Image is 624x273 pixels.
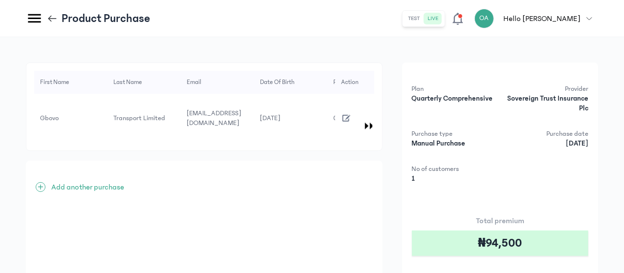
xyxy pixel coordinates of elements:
p: Sovereign Trust Insurance Plc [503,94,588,113]
p: Purchase type [412,129,497,139]
p: Add another purchase [51,181,124,193]
div: OA [474,9,494,28]
div: ₦94,500 [412,231,588,256]
p: Hello [PERSON_NAME] [504,13,581,24]
p: Purchase date [503,129,588,139]
td: [DATE] [254,94,327,143]
p: Plan [412,84,497,94]
span: Transport Limited [113,114,165,122]
button: OAHello [PERSON_NAME] [474,9,598,28]
p: Manual Purchase [412,139,497,148]
span: + [36,182,45,192]
button: +Add another purchase [36,181,124,193]
td: Date of Birth [254,71,327,94]
td: Action [335,71,374,94]
button: live [424,13,443,24]
span: 08147051671 [333,114,372,122]
p: Product Purchase [62,11,150,26]
td: First Name [34,71,108,94]
p: Total premium [412,215,588,227]
p: Provider [503,84,588,94]
button: test [405,13,424,24]
td: Phone Number [327,71,401,94]
p: 1 [412,174,497,184]
span: [EMAIL_ADDRESS][DOMAIN_NAME] [187,109,241,127]
p: [DATE] [503,139,588,148]
p: Quarterly Comprehensive [412,94,497,104]
td: Last Name [108,71,181,94]
p: No of customers [412,164,497,174]
td: Email [181,71,254,94]
span: Gbovo [40,114,59,122]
